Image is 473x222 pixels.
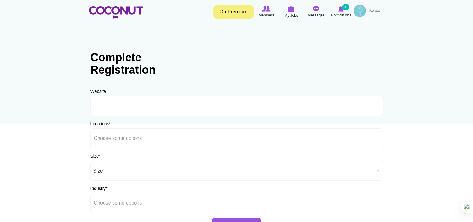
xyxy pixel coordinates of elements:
label: Locations [90,121,111,127]
a: العربية [366,5,384,17]
a: Go Premium [213,5,254,19]
span: Size [93,161,374,181]
label: Industry [90,185,108,192]
img: My Jobs [288,6,295,12]
img: Home [89,6,143,19]
span: Members [258,12,274,18]
h1: Complete Registration [90,51,168,76]
span: Messages [308,12,325,18]
label: Size [90,153,101,159]
img: Browse Members [262,6,270,12]
span: My Jobs [284,12,298,19]
img: Notifications [338,6,344,12]
span: This field is required. [99,154,100,159]
span: This field is required. [109,121,110,126]
a: Messages Messages [304,5,329,19]
span: This field is required. [106,186,107,191]
small: 1 [342,4,349,10]
a: Notifications Notifications 1 [329,5,354,19]
img: Messages [313,6,319,12]
a: Browse Members Members [254,5,279,19]
a: My Jobs My Jobs [279,5,304,19]
label: Website [90,88,106,95]
span: Notifications [331,12,351,18]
